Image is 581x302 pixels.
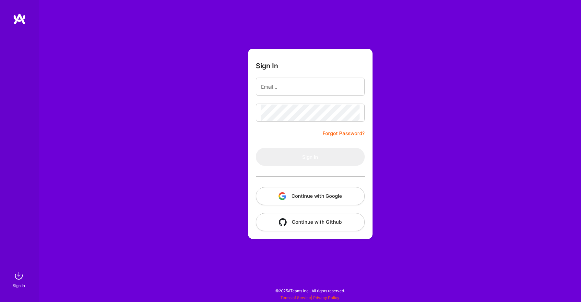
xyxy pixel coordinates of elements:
[261,79,360,95] input: Email...
[256,213,365,231] button: Continue with Github
[256,187,365,205] button: Continue with Google
[14,269,25,289] a: sign inSign In
[279,218,287,226] img: icon
[39,283,581,299] div: © 2025 ATeams Inc., All rights reserved.
[13,13,26,25] img: logo
[313,295,339,300] a: Privacy Policy
[279,192,286,200] img: icon
[280,295,339,300] span: |
[256,62,278,70] h3: Sign In
[323,130,365,137] a: Forgot Password?
[256,148,365,166] button: Sign In
[13,282,25,289] div: Sign In
[12,269,25,282] img: sign in
[280,295,311,300] a: Terms of Service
